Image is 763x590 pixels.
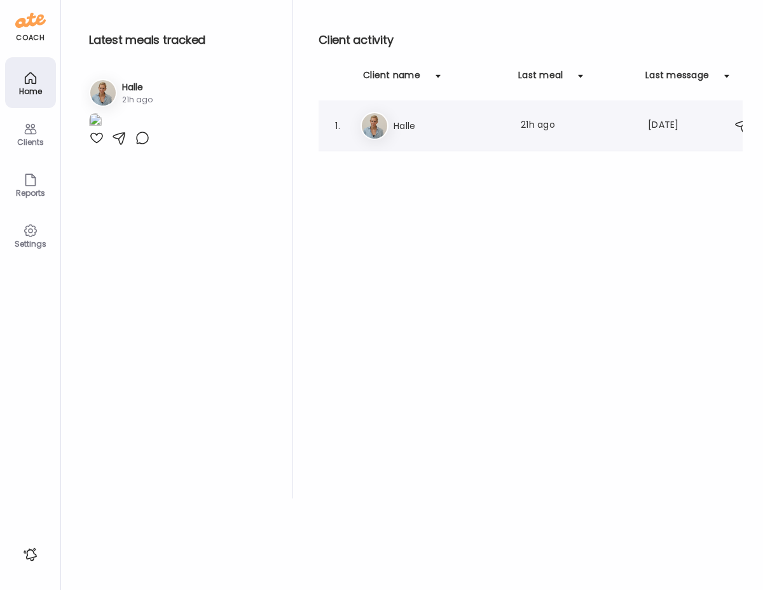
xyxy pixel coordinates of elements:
div: Reports [8,189,53,197]
div: 21h ago [521,118,633,134]
div: Last message [645,69,709,89]
div: 1. [330,118,345,134]
div: Home [8,87,53,95]
h2: Latest meals tracked [89,31,272,50]
h3: Halle [394,118,505,134]
div: Last meal [518,69,563,89]
div: Settings [8,240,53,248]
div: [DATE] [648,118,698,134]
img: avatars%2Fv6xpACeucRMvPGoifIVdfUew4Qq2 [362,113,387,139]
h2: Client activity [319,31,757,50]
div: 21h ago [122,94,153,106]
div: Client name [363,69,420,89]
img: avatars%2Fv6xpACeucRMvPGoifIVdfUew4Qq2 [90,80,116,106]
div: Clients [8,138,53,146]
img: images%2Fv6xpACeucRMvPGoifIVdfUew4Qq2%2FXZCE3dkzm336PSwBJFbo%2FUlIr0jhMzMJJ0J1FiiOS_1080 [89,113,102,130]
div: coach [16,32,45,43]
img: ate [15,10,46,31]
h3: Halle [122,81,153,94]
